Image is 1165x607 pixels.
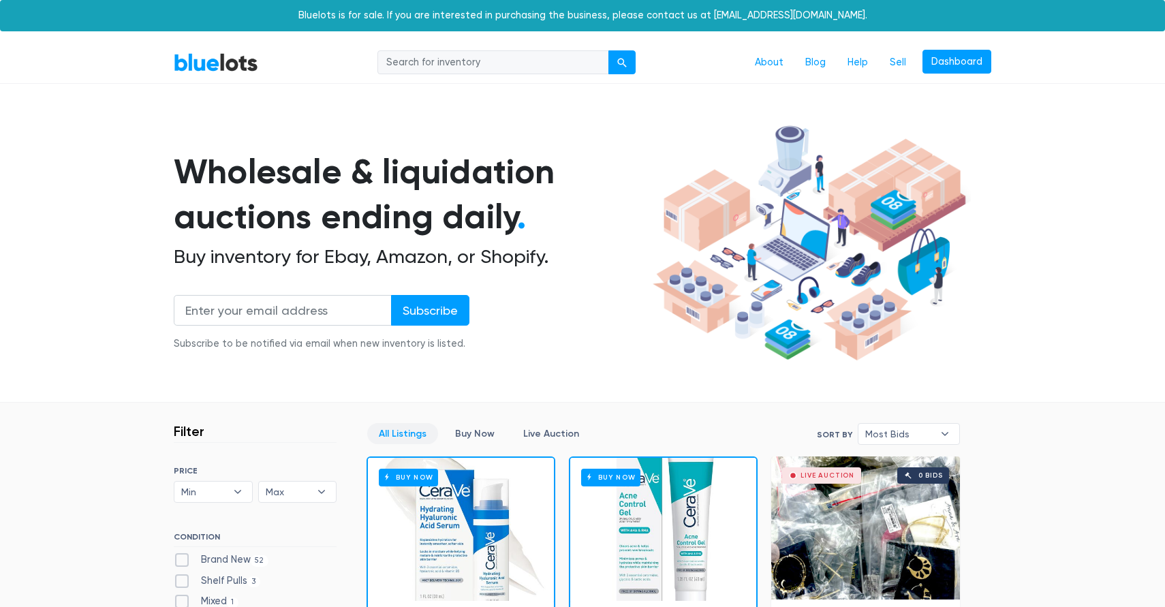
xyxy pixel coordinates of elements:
a: Sell [879,50,917,76]
span: Most Bids [865,424,933,444]
a: Live Auction [512,423,591,444]
a: Help [837,50,879,76]
b: ▾ [223,482,252,502]
h2: Buy inventory for Ebay, Amazon, or Shopify. [174,245,648,268]
span: 3 [247,576,260,587]
a: All Listings [367,423,438,444]
a: Buy Now [444,423,506,444]
h6: Buy Now [379,469,438,486]
a: Live Auction 0 bids [771,456,960,600]
a: Buy Now [570,458,756,601]
input: Search for inventory [377,50,609,75]
h6: CONDITION [174,532,337,547]
label: Shelf Pulls [174,574,260,589]
label: Brand New [174,552,268,567]
span: Min [181,482,226,502]
h1: Wholesale & liquidation auctions ending daily [174,149,648,240]
input: Enter your email address [174,295,392,326]
a: Blog [794,50,837,76]
div: Subscribe to be notified via email when new inventory is listed. [174,337,469,352]
a: Dashboard [922,50,991,74]
div: Live Auction [801,472,854,479]
div: 0 bids [918,472,943,479]
h6: PRICE [174,466,337,476]
h3: Filter [174,423,204,439]
b: ▾ [931,424,959,444]
label: Sort By [817,429,852,441]
img: hero-ee84e7d0318cb26816c560f6b4441b76977f77a177738b4e94f68c95b2b83dbb.png [648,119,971,367]
input: Subscribe [391,295,469,326]
span: . [517,196,526,237]
a: About [744,50,794,76]
b: ▾ [307,482,336,502]
span: Max [266,482,311,502]
span: 52 [251,555,268,566]
h6: Buy Now [581,469,640,486]
a: BlueLots [174,52,258,72]
a: Buy Now [368,458,554,601]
